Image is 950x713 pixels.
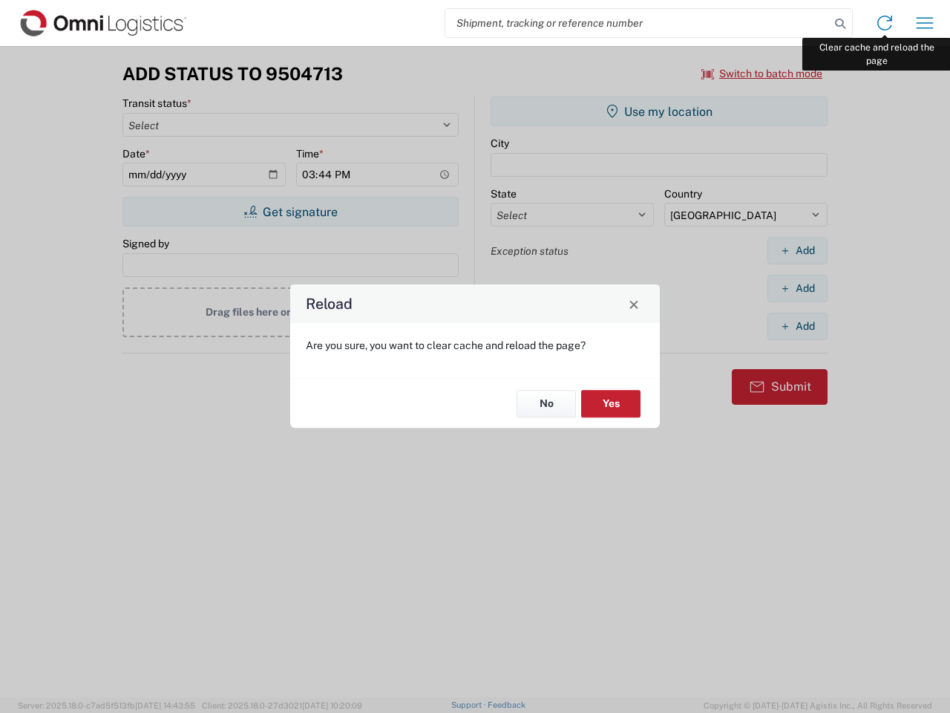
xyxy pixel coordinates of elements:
button: Yes [581,390,641,417]
h4: Reload [306,293,353,315]
button: No [517,390,576,417]
button: Close [623,293,644,314]
p: Are you sure, you want to clear cache and reload the page? [306,339,644,352]
input: Shipment, tracking or reference number [445,9,830,37]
